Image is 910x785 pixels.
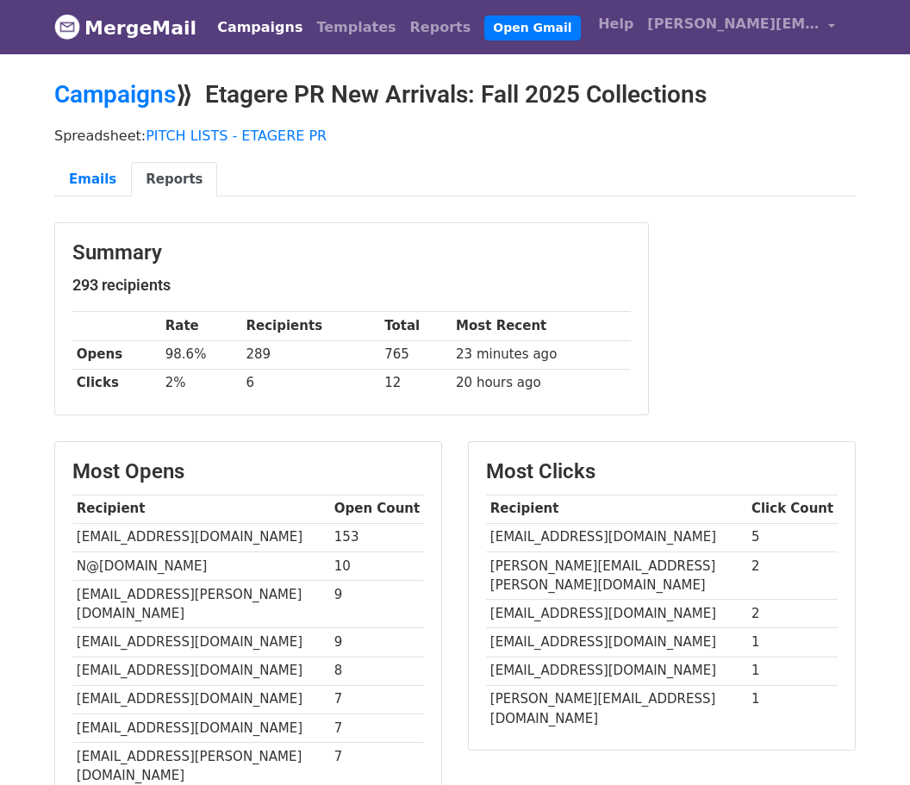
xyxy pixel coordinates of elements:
[54,80,856,109] h2: ⟫ Etagere PR New Arrivals: Fall 2025 Collections
[747,685,838,732] td: 1
[486,459,838,484] h3: Most Clicks
[72,657,330,685] td: [EMAIL_ADDRESS][DOMAIN_NAME]
[380,369,452,397] td: 12
[72,495,330,523] th: Recipient
[486,495,747,523] th: Recipient
[452,312,631,340] th: Most Recent
[747,600,838,628] td: 2
[161,369,242,397] td: 2%
[131,162,217,197] a: Reports
[330,685,424,713] td: 7
[72,580,330,628] td: [EMAIL_ADDRESS][PERSON_NAME][DOMAIN_NAME]
[747,495,838,523] th: Click Count
[72,551,330,580] td: N@[DOMAIN_NAME]
[72,459,424,484] h3: Most Opens
[72,276,631,295] h5: 293 recipients
[72,713,330,742] td: [EMAIL_ADDRESS][DOMAIN_NAME]
[647,14,820,34] span: [PERSON_NAME][EMAIL_ADDRESS][DOMAIN_NAME]
[591,7,640,41] a: Help
[747,628,838,657] td: 1
[330,495,424,523] th: Open Count
[54,162,131,197] a: Emails
[380,340,452,369] td: 765
[54,14,80,40] img: MergeMail logo
[486,551,747,600] td: [PERSON_NAME][EMAIL_ADDRESS][PERSON_NAME][DOMAIN_NAME]
[72,240,631,265] h3: Summary
[72,628,330,657] td: [EMAIL_ADDRESS][DOMAIN_NAME]
[72,369,161,397] th: Clicks
[486,523,747,551] td: [EMAIL_ADDRESS][DOMAIN_NAME]
[330,523,424,551] td: 153
[72,523,330,551] td: [EMAIL_ADDRESS][DOMAIN_NAME]
[486,600,747,628] td: [EMAIL_ADDRESS][DOMAIN_NAME]
[161,312,242,340] th: Rate
[452,369,631,397] td: 20 hours ago
[452,340,631,369] td: 23 minutes ago
[486,628,747,657] td: [EMAIL_ADDRESS][DOMAIN_NAME]
[380,312,452,340] th: Total
[330,580,424,628] td: 9
[72,685,330,713] td: [EMAIL_ADDRESS][DOMAIN_NAME]
[330,551,424,580] td: 10
[747,523,838,551] td: 5
[484,16,580,40] a: Open Gmail
[330,628,424,657] td: 9
[161,340,242,369] td: 98.6%
[54,127,856,145] p: Spreadsheet:
[403,10,478,45] a: Reports
[210,10,309,45] a: Campaigns
[72,340,161,369] th: Opens
[146,128,327,144] a: PITCH LISTS - ETAGERE PR
[640,7,842,47] a: [PERSON_NAME][EMAIL_ADDRESS][DOMAIN_NAME]
[54,9,196,46] a: MergeMail
[486,657,747,685] td: [EMAIL_ADDRESS][DOMAIN_NAME]
[486,685,747,732] td: [PERSON_NAME][EMAIL_ADDRESS][DOMAIN_NAME]
[747,657,838,685] td: 1
[747,551,838,600] td: 2
[54,80,176,109] a: Campaigns
[242,369,381,397] td: 6
[330,713,424,742] td: 7
[309,10,402,45] a: Templates
[242,312,381,340] th: Recipients
[242,340,381,369] td: 289
[330,657,424,685] td: 8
